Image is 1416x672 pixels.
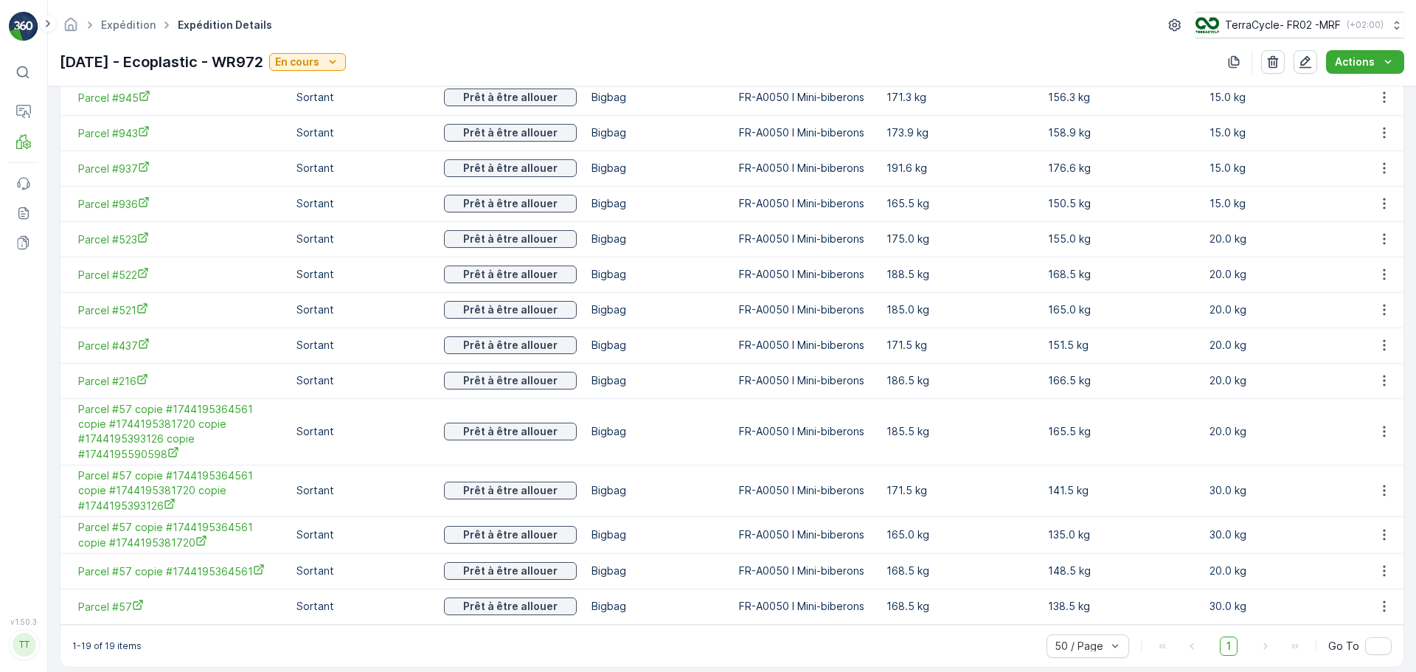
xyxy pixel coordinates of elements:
[444,230,577,248] button: Prêt à être allouer
[78,196,282,212] span: Parcel #936
[1209,302,1356,317] p: 20.0 kg
[591,302,724,317] p: Bigbag
[463,373,558,388] p: Prêt à être allouer
[463,232,558,246] p: Prêt à être allouer
[886,90,1033,105] p: 171.3 kg
[444,124,577,142] button: Prêt à être allouer
[591,564,724,578] p: Bigbag
[1209,196,1356,211] p: 15.0 kg
[1048,564,1195,578] p: 148.5 kg
[463,483,558,498] p: Prêt à être allouer
[444,266,577,283] button: Prêt à être allouer
[1048,338,1195,353] p: 151.5 kg
[78,599,282,614] a: Parcel #57
[886,302,1033,317] p: 185.0 kg
[591,338,724,353] p: Bigbag
[591,599,724,614] p: Bigbag
[444,597,577,615] button: Prêt à être allouer
[1048,90,1195,105] p: 156.3 kg
[739,373,872,388] p: FR-A0050 I Mini-biberons
[886,564,1033,578] p: 168.5 kg
[296,90,429,105] p: Sortant
[1335,55,1375,69] p: Actions
[78,302,282,318] span: Parcel #521
[444,482,577,499] button: Prêt à être allouer
[739,125,872,140] p: FR-A0050 I Mini-biberons
[1048,527,1195,542] p: 135.0 kg
[1048,196,1195,211] p: 150.5 kg
[101,18,156,31] a: Expédition
[739,302,872,317] p: FR-A0050 I Mini-biberons
[1209,599,1356,614] p: 30.0 kg
[1048,483,1195,498] p: 141.5 kg
[463,196,558,211] p: Prêt à être allouer
[1048,373,1195,388] p: 166.5 kg
[739,161,872,176] p: FR-A0050 I Mini-biberons
[739,267,872,282] p: FR-A0050 I Mini-biberons
[463,125,558,140] p: Prêt à être allouer
[1048,125,1195,140] p: 158.9 kg
[78,402,282,462] a: Parcel #57 copie #1744195364561 copie #1744195381720 copie #1744195393126 copie #1744195590598
[886,125,1033,140] p: 173.9 kg
[78,267,282,283] a: Parcel #522
[78,90,282,105] a: Parcel #945
[886,267,1033,282] p: 188.5 kg
[78,161,282,176] a: Parcel #937
[591,161,724,176] p: Bigbag
[1209,161,1356,176] p: 15.0 kg
[78,125,282,141] a: Parcel #943
[591,267,724,282] p: Bigbag
[886,483,1033,498] p: 171.5 kg
[1220,637,1238,656] span: 1
[886,424,1033,439] p: 185.5 kg
[739,338,872,353] p: FR-A0050 I Mini-biberons
[444,89,577,106] button: Prêt à être allouer
[78,232,282,247] span: Parcel #523
[63,22,79,35] a: Homepage
[296,196,429,211] p: Sortant
[296,424,429,439] p: Sortant
[296,125,429,140] p: Sortant
[78,338,282,353] a: Parcel #437
[296,483,429,498] p: Sortant
[591,125,724,140] p: Bigbag
[1048,599,1195,614] p: 138.5 kg
[1048,267,1195,282] p: 168.5 kg
[1347,19,1384,31] p: ( +02:00 )
[1209,424,1356,439] p: 20.0 kg
[296,527,429,542] p: Sortant
[78,520,282,550] a: Parcel #57 copie #1744195364561 copie #1744195381720
[1209,483,1356,498] p: 30.0 kg
[296,338,429,353] p: Sortant
[1209,527,1356,542] p: 30.0 kg
[463,424,558,439] p: Prêt à être allouer
[463,338,558,353] p: Prêt à être allouer
[463,564,558,578] p: Prêt à être allouer
[886,599,1033,614] p: 168.5 kg
[739,196,872,211] p: FR-A0050 I Mini-biberons
[78,468,282,513] a: Parcel #57 copie #1744195364561 copie #1744195381720 copie #1744195393126
[739,483,872,498] p: FR-A0050 I Mini-biberons
[1209,125,1356,140] p: 15.0 kg
[886,527,1033,542] p: 165.0 kg
[444,301,577,319] button: Prêt à être allouer
[444,336,577,354] button: Prêt à être allouer
[269,53,346,71] button: En cours
[444,372,577,389] button: Prêt à être allouer
[1326,50,1404,74] button: Actions
[60,51,263,73] p: [DATE] - Ecoplastic - WR972
[1209,338,1356,353] p: 20.0 kg
[886,373,1033,388] p: 186.5 kg
[591,232,724,246] p: Bigbag
[1048,424,1195,439] p: 165.5 kg
[296,267,429,282] p: Sortant
[1209,564,1356,578] p: 20.0 kg
[886,338,1033,353] p: 171.5 kg
[9,12,38,41] img: logo
[463,267,558,282] p: Prêt à être allouer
